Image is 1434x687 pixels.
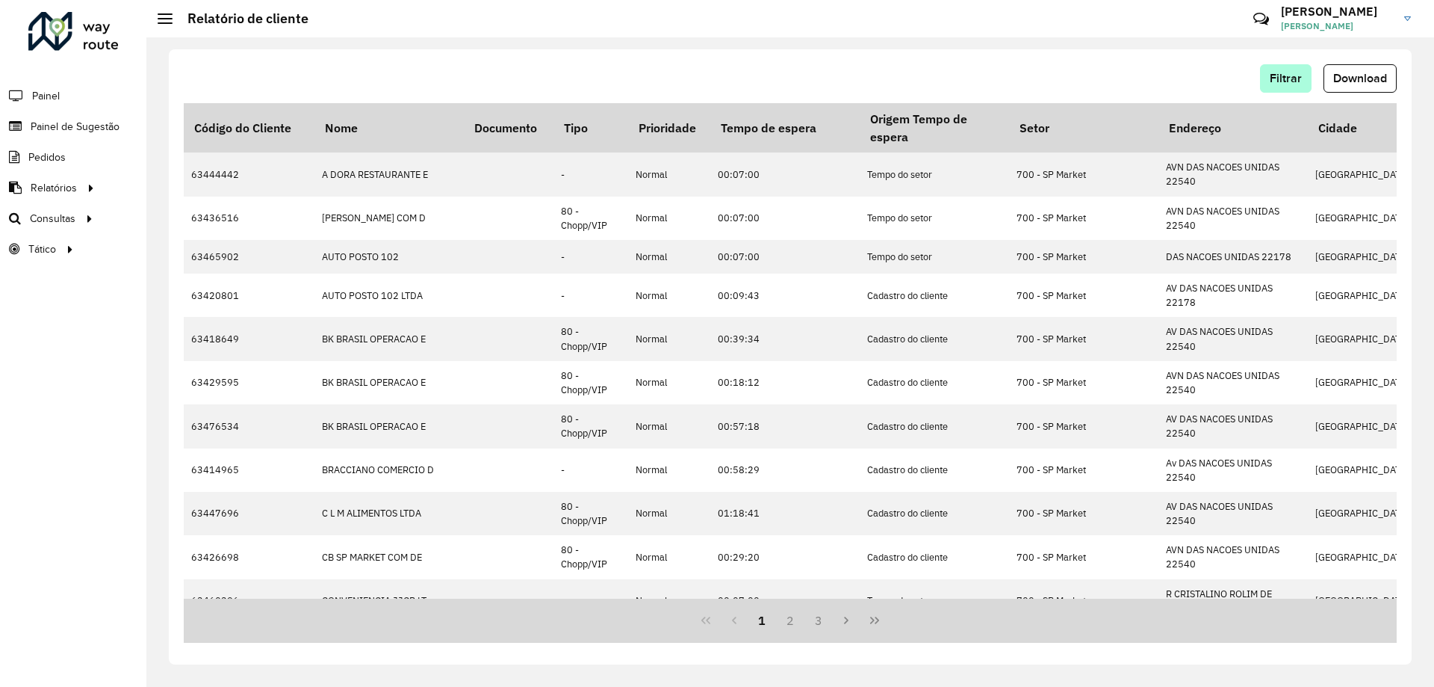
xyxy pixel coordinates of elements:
td: 63426698 [184,535,314,579]
span: Pedidos [28,150,66,165]
td: Normal [628,240,710,274]
td: 63420801 [184,274,314,317]
td: 63418649 [184,317,314,360]
td: 63465902 [184,240,314,274]
td: Normal [628,404,710,448]
td: AV DAS NACOES UNIDAS 22540 [1158,492,1308,535]
td: Normal [628,274,710,317]
button: Last Page [860,606,889,635]
span: Relatórios [31,180,77,196]
td: 700 - SP Market [1009,197,1158,240]
td: BK BRASIL OPERACAO E [314,404,464,448]
td: 00:18:12 [710,361,860,404]
td: - [553,153,628,196]
button: Next Page [833,606,861,635]
td: 00:07:00 [710,197,860,240]
td: Normal [628,579,710,623]
td: 63460396 [184,579,314,623]
th: Origem Tempo de espera [860,103,1009,153]
td: DAS NACOES UNIDAS 22178 [1158,240,1308,274]
td: - [553,579,628,623]
td: 700 - SP Market [1009,404,1158,448]
td: C L M ALIMENTOS LTDA [314,492,464,535]
td: 00:39:34 [710,317,860,360]
td: 63444442 [184,153,314,196]
td: Cadastro do cliente [860,317,1009,360]
td: - [553,449,628,492]
td: 80 - Chopp/VIP [553,492,628,535]
td: 700 - SP Market [1009,579,1158,623]
td: AVN DAS NACOES UNIDAS 22540 [1158,361,1308,404]
button: Filtrar [1260,64,1312,93]
td: Cadastro do cliente [860,535,1009,579]
a: Contato Rápido [1245,3,1277,35]
td: AV DAS NACOES UNIDAS 22178 [1158,274,1308,317]
td: Cadastro do cliente [860,274,1009,317]
td: Tempo do setor [860,153,1009,196]
td: Tempo do setor [860,240,1009,274]
td: 700 - SP Market [1009,153,1158,196]
td: Cadastro do cliente [860,361,1009,404]
td: Tempo do setor [860,579,1009,623]
td: AVN DAS NACOES UNIDAS 22540 [1158,535,1308,579]
td: AUTO POSTO 102 [314,240,464,274]
th: Código do Cliente [184,103,314,153]
td: BK BRASIL OPERACAO E [314,317,464,360]
td: AUTO POSTO 102 LTDA [314,274,464,317]
td: 700 - SP Market [1009,240,1158,274]
td: CB SP MARKET COM DE [314,535,464,579]
td: 00:07:00 [710,153,860,196]
td: R CRISTALINO ROLIM DE FREITAS 96 [1158,579,1308,623]
td: 00:57:18 [710,404,860,448]
button: 2 [776,606,804,635]
td: 63429595 [184,361,314,404]
td: 80 - Chopp/VIP [553,361,628,404]
td: 00:09:43 [710,274,860,317]
td: Normal [628,317,710,360]
td: 80 - Chopp/VIP [553,535,628,579]
td: Normal [628,535,710,579]
td: Cadastro do cliente [860,449,1009,492]
td: Cadastro do cliente [860,492,1009,535]
td: BK BRASIL OPERACAO E [314,361,464,404]
td: Normal [628,197,710,240]
th: Endereço [1158,103,1308,153]
td: AV DAS NACOES UNIDAS 22540 [1158,404,1308,448]
th: Documento [464,103,553,153]
span: Download [1333,72,1387,84]
td: Normal [628,361,710,404]
td: 00:29:20 [710,535,860,579]
h3: [PERSON_NAME] [1281,4,1393,19]
td: 63476534 [184,404,314,448]
td: 00:07:00 [710,579,860,623]
span: Consultas [30,211,75,227]
td: 700 - SP Market [1009,492,1158,535]
td: 80 - Chopp/VIP [553,317,628,360]
td: Normal [628,449,710,492]
span: Painel de Sugestão [31,119,119,135]
td: 700 - SP Market [1009,449,1158,492]
td: 63436516 [184,197,314,240]
td: CONVENIENCIA JJCR LT [314,579,464,623]
span: Filtrar [1270,72,1302,84]
td: 63414965 [184,449,314,492]
td: Normal [628,492,710,535]
td: Tempo do setor [860,197,1009,240]
td: Normal [628,153,710,196]
button: 1 [748,606,776,635]
td: 00:58:29 [710,449,860,492]
th: Prioridade [628,103,710,153]
td: AVN DAS NACOES UNIDAS 22540 [1158,197,1308,240]
td: [PERSON_NAME] COM D [314,197,464,240]
td: 80 - Chopp/VIP [553,197,628,240]
th: Setor [1009,103,1158,153]
td: 01:18:41 [710,492,860,535]
td: 80 - Chopp/VIP [553,404,628,448]
button: Download [1323,64,1397,93]
span: Tático [28,241,56,257]
span: Painel [32,88,60,104]
td: Cadastro do cliente [860,404,1009,448]
td: AV DAS NACOES UNIDAS 22540 [1158,317,1308,360]
th: Nome [314,103,464,153]
td: BRACCIANO COMERCIO D [314,449,464,492]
